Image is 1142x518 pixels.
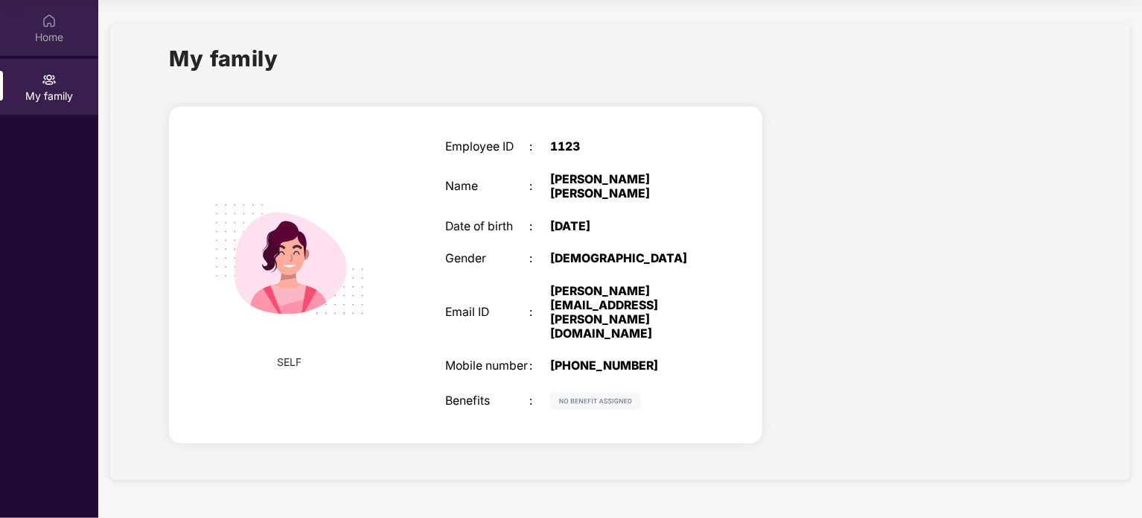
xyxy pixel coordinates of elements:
div: : [529,140,550,154]
div: Date of birth [445,220,529,234]
div: Gender [445,252,529,266]
div: : [529,394,550,408]
div: Mobile number [445,359,529,373]
div: Employee ID [445,140,529,154]
div: [DATE] [550,220,698,234]
div: : [529,306,550,320]
div: : [529,180,550,194]
span: SELF [278,354,302,370]
div: Email ID [445,306,529,320]
img: svg+xml;base64,PHN2ZyB4bWxucz0iaHR0cDovL3d3dy53My5vcmcvMjAwMC9zdmciIHdpZHRoPSIxMjIiIGhlaWdodD0iMj... [550,392,641,410]
div: 1123 [550,140,698,154]
img: svg+xml;base64,PHN2ZyB4bWxucz0iaHR0cDovL3d3dy53My5vcmcvMjAwMC9zdmciIHdpZHRoPSIyMjQiIGhlaWdodD0iMT... [195,165,384,354]
div: : [529,252,550,266]
div: : [529,220,550,234]
img: svg+xml;base64,PHN2ZyB3aWR0aD0iMjAiIGhlaWdodD0iMjAiIHZpZXdCb3g9IjAgMCAyMCAyMCIgZmlsbD0ibm9uZSIgeG... [42,72,57,87]
div: [PERSON_NAME] [PERSON_NAME] [550,173,698,201]
h1: My family [169,42,278,75]
div: [PERSON_NAME][EMAIL_ADDRESS][PERSON_NAME][DOMAIN_NAME] [550,285,698,341]
div: : [529,359,550,373]
div: [DEMOGRAPHIC_DATA] [550,252,698,266]
div: [PHONE_NUMBER] [550,359,698,373]
img: svg+xml;base64,PHN2ZyBpZD0iSG9tZSIgeG1sbnM9Imh0dHA6Ly93d3cudzMub3JnLzIwMDAvc3ZnIiB3aWR0aD0iMjAiIG... [42,13,57,28]
div: Benefits [445,394,529,408]
div: Name [445,180,529,194]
